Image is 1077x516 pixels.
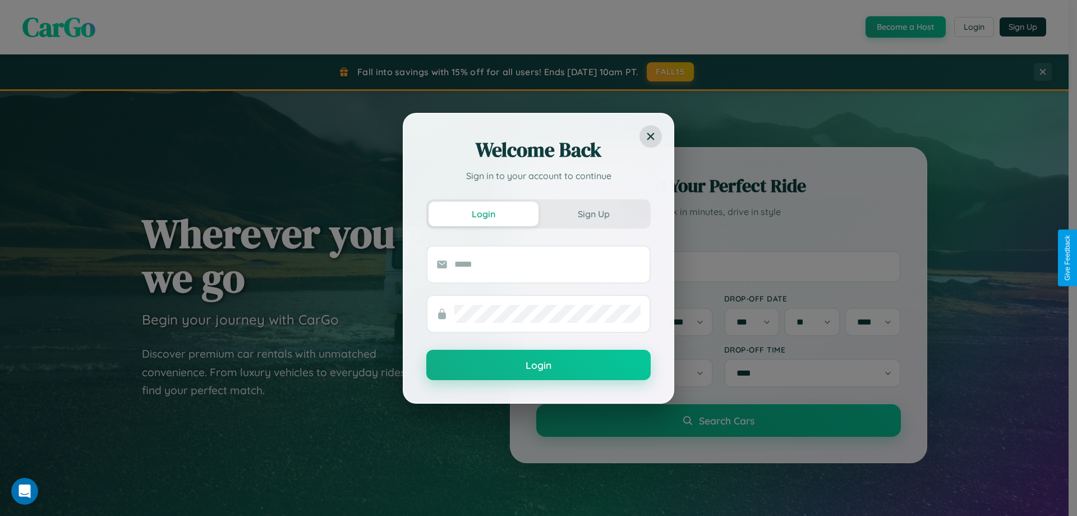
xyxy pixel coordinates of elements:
[426,136,651,163] h2: Welcome Back
[429,202,538,226] button: Login
[538,202,648,226] button: Sign Up
[426,169,651,182] p: Sign in to your account to continue
[426,350,651,380] button: Login
[11,478,38,505] iframe: Intercom live chat
[1064,235,1071,281] div: Give Feedback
